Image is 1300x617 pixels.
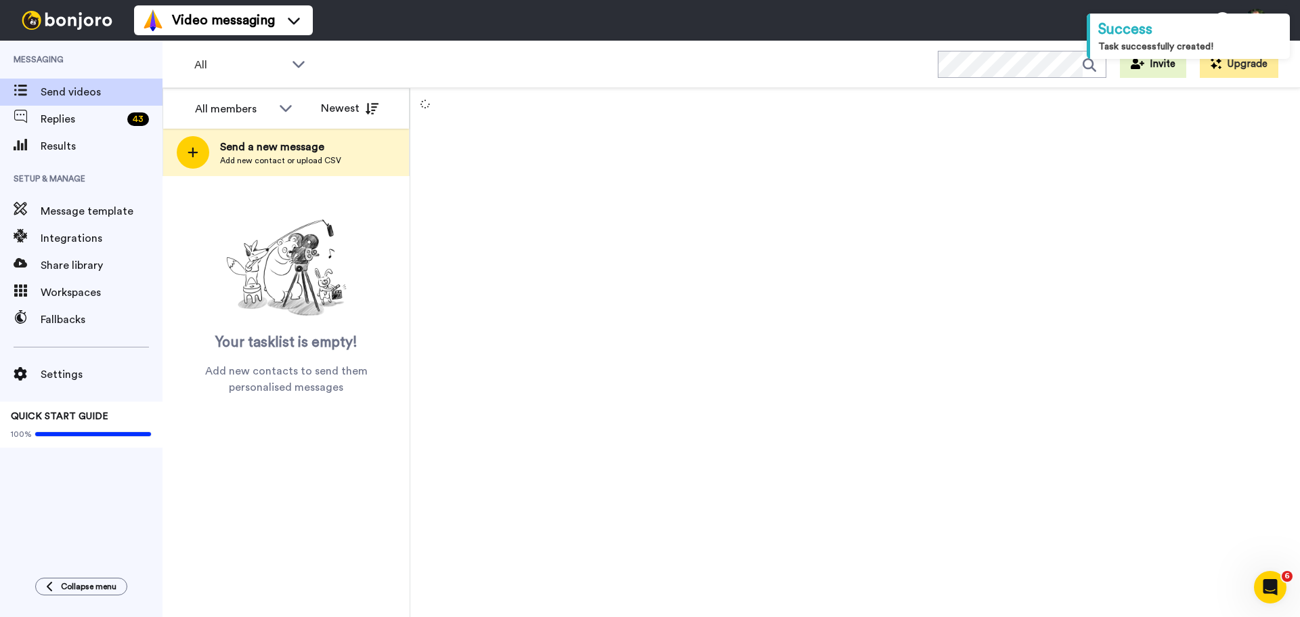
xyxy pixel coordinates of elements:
[1282,571,1293,582] span: 6
[61,581,116,592] span: Collapse menu
[41,284,162,301] span: Workspaces
[41,366,162,383] span: Settings
[41,312,162,328] span: Fallbacks
[41,203,162,219] span: Message template
[220,139,341,155] span: Send a new message
[194,57,285,73] span: All
[11,412,108,421] span: QUICK START GUIDE
[41,257,162,274] span: Share library
[219,214,354,322] img: ready-set-action.png
[220,155,341,166] span: Add new contact or upload CSV
[172,11,275,30] span: Video messaging
[16,11,118,30] img: bj-logo-header-white.svg
[127,112,149,126] div: 43
[41,138,162,154] span: Results
[1098,19,1282,40] div: Success
[1098,40,1282,54] div: Task successfully created!
[195,101,272,117] div: All members
[1120,51,1186,78] button: Invite
[183,363,389,396] span: Add new contacts to send them personalised messages
[1200,51,1278,78] button: Upgrade
[35,578,127,595] button: Collapse menu
[1254,571,1286,603] iframe: Intercom live chat
[142,9,164,31] img: vm-color.svg
[41,84,162,100] span: Send videos
[41,111,122,127] span: Replies
[11,429,32,440] span: 100%
[41,230,162,247] span: Integrations
[311,95,389,122] button: Newest
[215,333,357,353] span: Your tasklist is empty!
